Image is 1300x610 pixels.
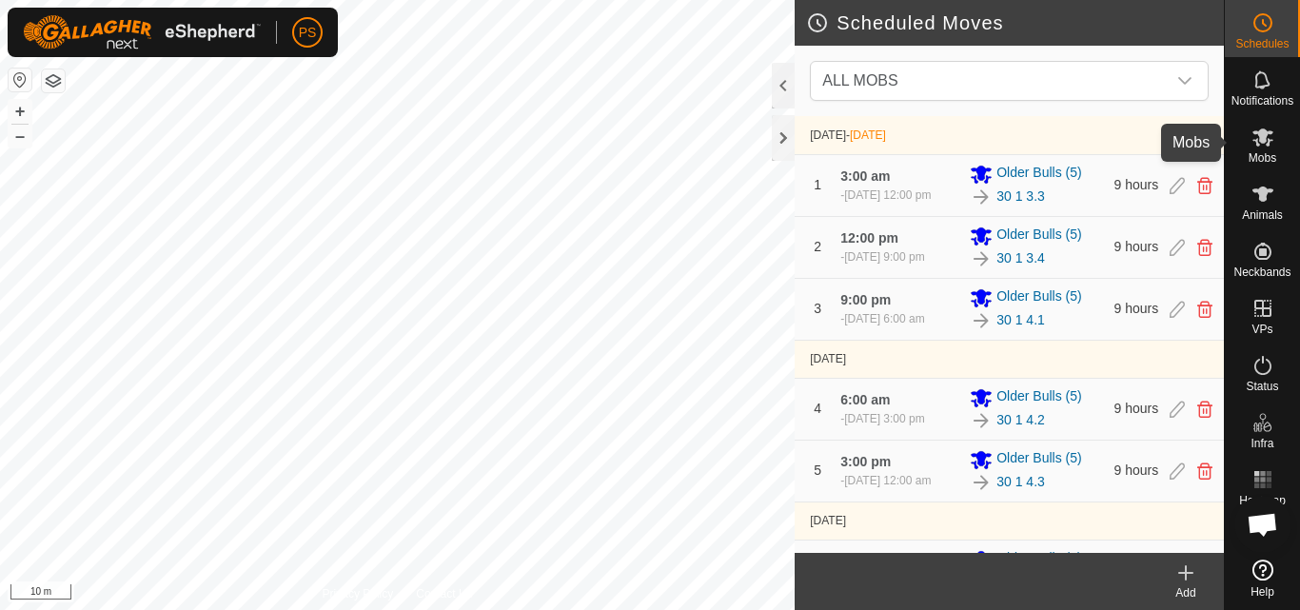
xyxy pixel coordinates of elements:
[416,585,472,602] a: Contact Us
[996,310,1045,330] a: 30 1 4.1
[822,72,897,89] span: ALL MOBS
[42,69,65,92] button: Map Layers
[996,410,1045,430] a: 30 1 4.2
[1114,401,1159,416] span: 9 hours
[9,69,31,91] button: Reset Map
[996,472,1045,492] a: 30 1 4.3
[23,15,261,49] img: Gallagher Logo
[1114,301,1159,316] span: 9 hours
[1251,438,1273,449] span: Infra
[844,250,924,264] span: [DATE] 9:00 pm
[840,187,931,204] div: -
[1114,462,1159,478] span: 9 hours
[1233,266,1290,278] span: Neckbands
[1246,381,1278,392] span: Status
[9,100,31,123] button: +
[996,163,1081,186] span: Older Bulls (5)
[1251,586,1274,598] span: Help
[1114,177,1159,192] span: 9 hours
[970,309,993,332] img: To
[996,448,1081,471] span: Older Bulls (5)
[1234,496,1291,553] div: Open chat
[1239,495,1286,506] span: Heatmap
[840,472,931,489] div: -
[840,168,890,184] span: 3:00 am
[844,412,924,425] span: [DATE] 3:00 pm
[810,514,846,527] span: [DATE]
[846,128,886,142] span: -
[1114,239,1159,254] span: 9 hours
[996,548,1081,571] span: Older Bulls (5)
[840,410,924,427] div: -
[1231,95,1293,107] span: Notifications
[1225,552,1300,605] a: Help
[1166,62,1204,100] div: dropdown trigger
[840,248,924,266] div: -
[810,128,846,142] span: [DATE]
[814,239,821,254] span: 2
[9,125,31,148] button: –
[323,585,394,602] a: Privacy Policy
[844,474,931,487] span: [DATE] 12:00 am
[814,462,821,478] span: 5
[844,312,924,325] span: [DATE] 6:00 am
[840,392,890,407] span: 6:00 am
[840,292,891,307] span: 9:00 pm
[1148,584,1224,601] div: Add
[1251,324,1272,335] span: VPs
[840,230,898,246] span: 12:00 pm
[815,62,1166,100] span: ALL MOBS
[996,386,1081,409] span: Older Bulls (5)
[814,401,821,416] span: 4
[1249,152,1276,164] span: Mobs
[810,352,846,365] span: [DATE]
[996,248,1045,268] a: 30 1 3.4
[1235,38,1289,49] span: Schedules
[844,188,931,202] span: [DATE] 12:00 pm
[970,186,993,208] img: To
[814,177,821,192] span: 1
[996,187,1045,207] a: 30 1 3.3
[1242,209,1283,221] span: Animals
[970,247,993,270] img: To
[970,471,993,494] img: To
[814,301,821,316] span: 3
[840,310,924,327] div: -
[996,286,1081,309] span: Older Bulls (5)
[996,225,1081,247] span: Older Bulls (5)
[850,128,886,142] span: [DATE]
[840,454,891,469] span: 3:00 pm
[299,23,317,43] span: PS
[806,11,1224,34] h2: Scheduled Moves
[970,409,993,432] img: To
